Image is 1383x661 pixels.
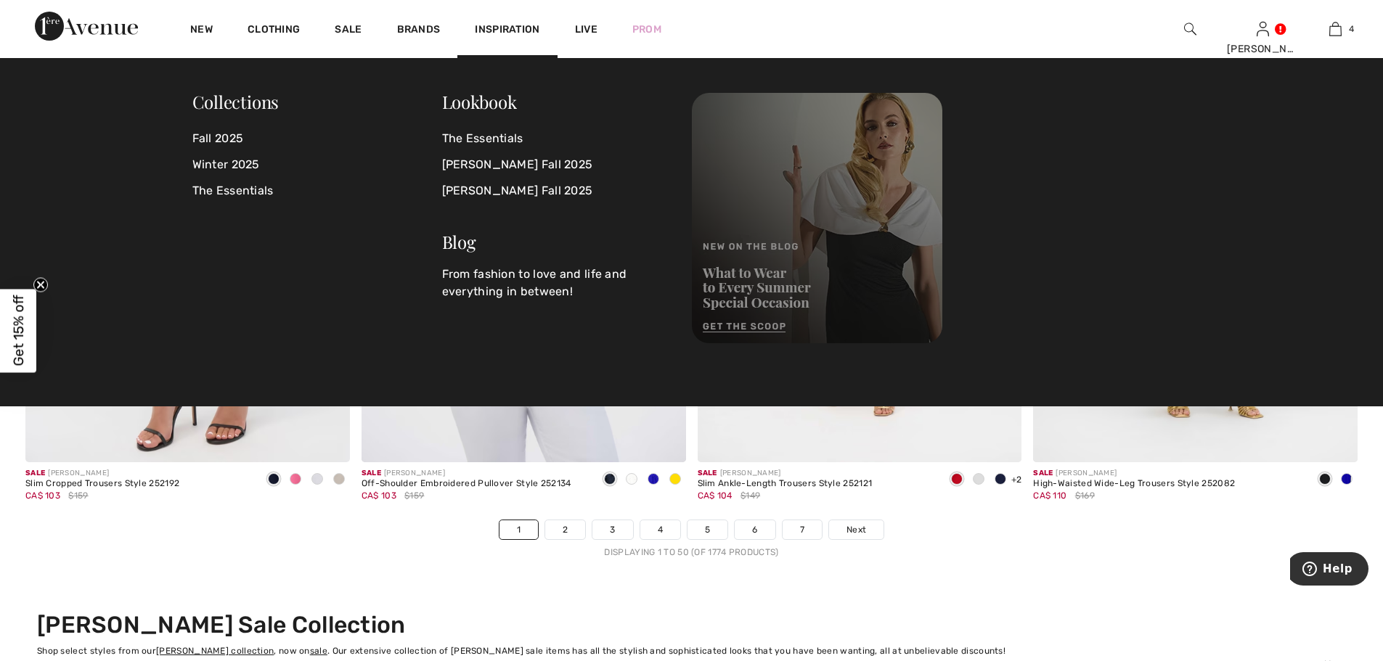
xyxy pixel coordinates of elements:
a: The Essentials [192,178,442,204]
div: [PERSON_NAME] [362,468,571,479]
div: Citrus [664,468,686,492]
span: +2 [1011,475,1022,485]
span: $149 [741,489,760,502]
p: From fashion to love and life and everything in between! [442,266,674,300]
nav: Page navigation [25,520,1358,559]
div: Off-Shoulder Embroidered Pullover Style 252134 [362,479,571,489]
div: Slim Cropped Trousers Style 252192 [25,479,179,489]
div: Midnight Blue [990,468,1011,492]
div: White [306,468,328,492]
img: My Info [1257,20,1269,38]
div: Midnight Blue [263,468,285,492]
span: $159 [68,489,88,502]
div: Radiant red [946,468,968,492]
span: Collections [192,90,280,113]
span: CA$ 104 [698,490,733,501]
span: CA$ 103 [362,490,396,501]
span: Inspiration [475,23,539,38]
a: Live [575,22,597,37]
span: Sale [25,469,45,477]
div: [PERSON_NAME] [1227,41,1298,57]
div: Midnight Blue 40 [599,468,621,492]
a: Prom [632,22,661,37]
div: [PERSON_NAME] [25,468,179,479]
a: Sign In [1257,22,1269,36]
img: New on the Blog [692,93,942,343]
div: Royal Sapphire 163 [1336,468,1358,492]
div: Bubble gum [285,468,306,492]
a: Winter 2025 [192,152,442,178]
iframe: Opens a widget where you can find more information [1290,552,1368,588]
span: Next [846,523,866,536]
a: Next [829,520,884,539]
span: CA$ 110 [1033,490,1066,501]
span: Get 15% off [10,295,27,366]
div: [PERSON_NAME] [698,468,873,479]
a: New [190,23,213,38]
span: $169 [1075,489,1095,502]
h2: [PERSON_NAME] Sale Collection [37,611,1346,639]
div: Displaying 1 to 50 (of 1774 products) [25,546,1358,559]
span: Sale [362,469,381,477]
div: White [968,468,990,492]
a: 5 [688,520,727,539]
img: 1ère Avenue [35,12,138,41]
div: Black [1314,468,1336,492]
img: search the website [1184,20,1196,38]
div: Shop select styles from our , now on . Our extensive collection of [PERSON_NAME] sale items has a... [37,644,1346,657]
img: My Bag [1329,20,1342,38]
a: Lookbook [442,90,517,113]
div: [PERSON_NAME] [1033,468,1235,479]
div: Royal Sapphire 163 [642,468,664,492]
a: sale [310,646,327,656]
a: The Essentials [442,126,674,152]
a: 2 [545,520,585,539]
span: Sale [1033,469,1053,477]
a: 3 [592,520,632,539]
a: 1 [499,520,538,539]
a: Brands [397,23,441,38]
a: 4 [1300,20,1371,38]
a: Blog [442,230,476,253]
button: Close teaser [33,277,48,292]
span: CA$ 103 [25,490,60,501]
div: Vanilla 30 [621,468,642,492]
a: Fall 2025 [192,126,442,152]
a: Sale [335,23,362,38]
a: [PERSON_NAME] Fall 2025 [442,178,674,204]
div: Slim Ankle-Length Trousers Style 252121 [698,479,873,489]
a: Clothing [248,23,300,38]
div: High-Waisted Wide-Leg Trousers Style 252082 [1033,479,1235,489]
a: 7 [783,520,822,539]
span: 4 [1349,22,1354,36]
div: Moonstone [328,468,350,492]
span: Sale [698,469,717,477]
a: 6 [735,520,775,539]
span: $159 [404,489,424,502]
a: [PERSON_NAME] Fall 2025 [442,152,674,178]
a: 4 [640,520,680,539]
a: New on the Blog [692,210,942,224]
a: [PERSON_NAME] collection [156,646,274,656]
